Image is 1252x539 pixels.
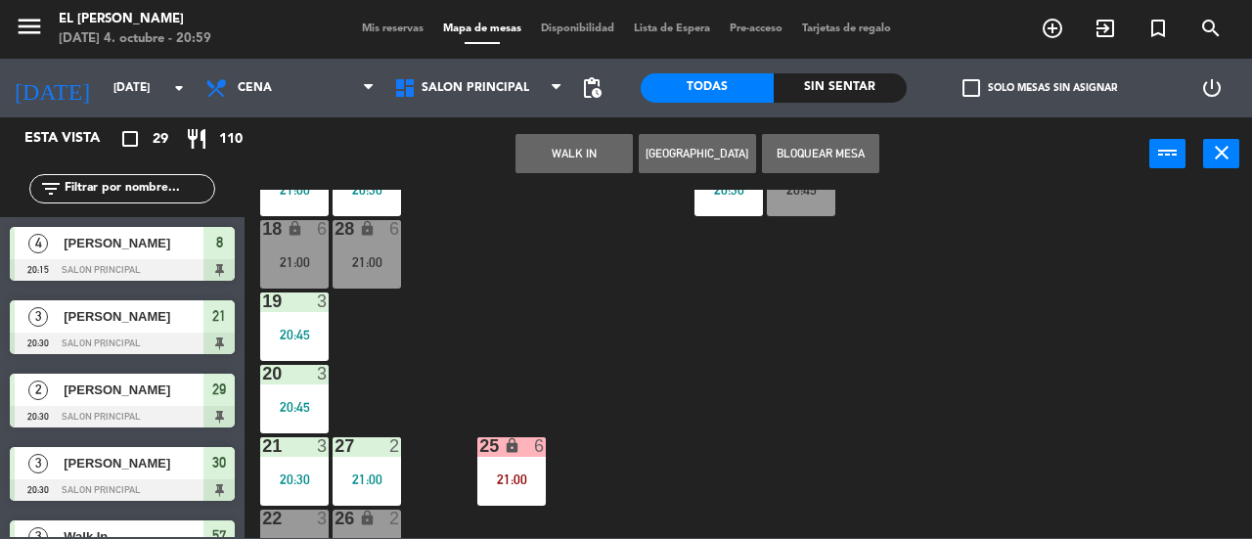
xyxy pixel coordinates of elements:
span: Salon Principal [422,81,529,95]
button: menu [15,12,44,48]
span: Tarjetas de regalo [792,23,901,34]
div: 21:00 [260,255,329,269]
div: 20:30 [333,183,401,197]
i: turned_in_not [1146,17,1170,40]
span: [PERSON_NAME] [64,306,203,327]
div: 2 [389,437,401,455]
div: 21 [262,437,263,455]
div: 6 [389,220,401,238]
div: 21:00 [260,183,329,197]
span: check_box_outline_blank [962,79,980,97]
div: 18 [262,220,263,238]
i: add_circle_outline [1041,17,1064,40]
div: 20:30 [260,472,329,486]
div: El [PERSON_NAME] [59,10,211,29]
div: 19 [262,292,263,310]
div: 6 [317,220,329,238]
div: 21:00 [477,472,546,486]
span: 29 [153,128,168,151]
div: Todas [641,73,774,103]
div: 27 [335,437,335,455]
div: Sin sentar [774,73,907,103]
span: Lista de Espera [624,23,720,34]
i: restaurant [185,127,208,151]
span: 110 [219,128,243,151]
span: 2 [28,381,48,400]
i: lock [504,437,520,454]
div: 20:45 [260,400,329,414]
span: pending_actions [580,76,604,100]
div: Esta vista [10,127,141,151]
button: power_input [1149,139,1185,168]
div: 21:00 [333,472,401,486]
span: [PERSON_NAME] [64,453,203,473]
div: 20:45 [260,328,329,341]
span: 3 [28,454,48,473]
div: 3 [317,292,329,310]
div: 20:30 [694,183,763,197]
button: close [1203,139,1239,168]
div: 28 [335,220,335,238]
span: 4 [28,234,48,253]
span: 30 [212,451,226,474]
span: 21 [212,304,226,328]
i: crop_square [118,127,142,151]
i: power_settings_new [1200,76,1224,100]
span: 3 [28,307,48,327]
div: 21:00 [333,255,401,269]
div: 2 [389,510,401,527]
i: arrow_drop_down [167,76,191,100]
div: 3 [317,365,329,382]
i: search [1199,17,1223,40]
span: Mis reservas [352,23,433,34]
div: 22 [262,510,263,527]
div: 3 [317,437,329,455]
span: [PERSON_NAME] [64,380,203,400]
div: [DATE] 4. octubre - 20:59 [59,29,211,49]
i: filter_list [39,177,63,201]
i: lock [359,510,376,526]
button: Bloquear Mesa [762,134,879,173]
span: Mapa de mesas [433,23,531,34]
div: 3 [317,510,329,527]
span: Cena [238,81,272,95]
div: 20:45 [767,183,835,197]
span: 8 [216,231,223,254]
input: Filtrar por nombre... [63,178,214,200]
i: lock [359,220,376,237]
i: menu [15,12,44,41]
i: close [1210,141,1233,164]
div: 26 [335,510,335,527]
button: [GEOGRAPHIC_DATA] [639,134,756,173]
label: Solo mesas sin asignar [962,79,1117,97]
span: 29 [212,378,226,401]
span: Disponibilidad [531,23,624,34]
i: exit_to_app [1094,17,1117,40]
span: Pre-acceso [720,23,792,34]
i: lock [287,220,303,237]
button: WALK IN [515,134,633,173]
span: [PERSON_NAME] [64,233,203,253]
div: 6 [534,437,546,455]
div: 20 [262,365,263,382]
div: 25 [479,437,480,455]
i: power_input [1156,141,1180,164]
